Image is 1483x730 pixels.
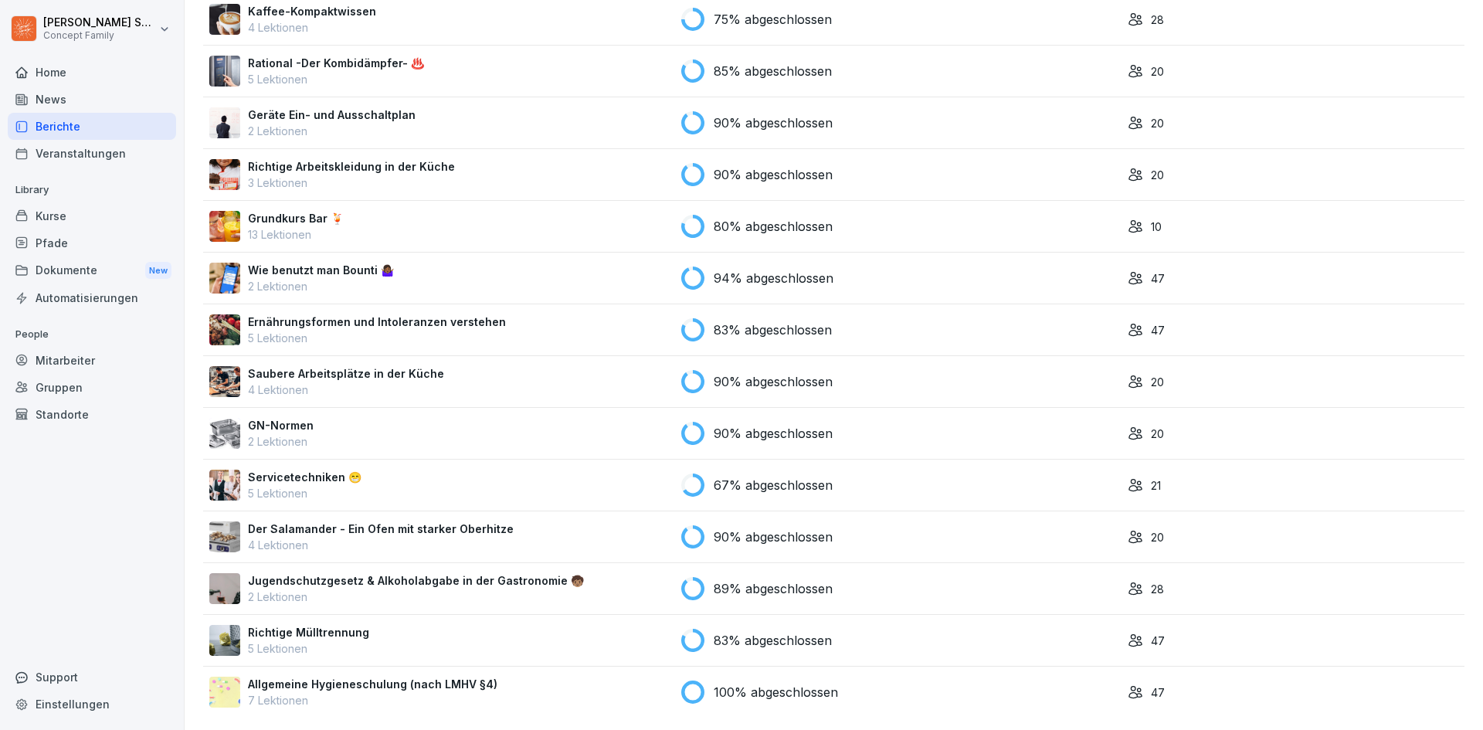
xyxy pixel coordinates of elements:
[248,55,424,71] p: Rational -Der Kombidämpfer- ♨️
[714,321,832,339] p: 83% abgeschlossen
[248,572,584,589] p: Jugendschutzgesetz & Alkoholabgabe in der Gastronomie 🧒🏽
[209,470,240,501] img: kc0nhaz0cwxeyal8hxykmwbu.png
[248,365,444,382] p: Saubere Arbeitsplätze in der Küche
[8,347,176,374] a: Mitarbeiter
[248,262,394,278] p: Wie benutzt man Bounti 🤷🏾‍♀️
[248,3,376,19] p: Kaffee-Kompaktwissen
[8,691,176,718] a: Einstellungen
[248,210,344,226] p: Grundkurs Bar 🍹
[248,19,376,36] p: 4 Lektionen
[145,262,171,280] div: New
[1151,270,1165,287] p: 47
[209,159,240,190] img: z1gxybulsott87c7gxmr5x83.png
[209,573,240,604] img: bjsnreeblv4kuborbv1mjrxz.png
[248,469,361,485] p: Servicetechniken 😁
[714,476,833,494] p: 67% abgeschlossen
[209,263,240,294] img: xurzlqcdv3lo3k87m0sicyoj.png
[209,107,240,138] img: ti9ch2566rhf5goq2xuybur0.png
[248,158,455,175] p: Richtige Arbeitskleidung in der Küche
[714,372,833,391] p: 90% abgeschlossen
[8,256,176,285] div: Dokumente
[714,528,833,546] p: 90% abgeschlossen
[714,217,833,236] p: 80% abgeschlossen
[209,211,240,242] img: jc1ievjb437pynzz13nfszya.png
[209,625,240,656] img: xi8ct5mhj8uiktd0s5gxztjb.png
[248,382,444,398] p: 4 Lektionen
[248,433,314,450] p: 2 Lektionen
[8,113,176,140] a: Berichte
[248,537,514,553] p: 4 Lektionen
[714,114,833,132] p: 90% abgeschlossen
[714,10,832,29] p: 75% abgeschlossen
[714,165,833,184] p: 90% abgeschlossen
[209,56,240,87] img: przilfagqu39ul8e09m81im9.png
[1151,374,1164,390] p: 20
[1151,219,1162,235] p: 10
[8,256,176,285] a: DokumenteNew
[248,107,416,123] p: Geräte Ein- und Ausschaltplan
[8,229,176,256] a: Pfade
[8,178,176,202] p: Library
[8,86,176,113] a: News
[209,521,240,552] img: twiglcvpfy1h6a02dt8kvy3w.png
[248,71,424,87] p: 5 Lektionen
[1151,115,1164,131] p: 20
[248,226,344,243] p: 13 Lektionen
[1151,167,1164,183] p: 20
[714,424,833,443] p: 90% abgeschlossen
[1151,684,1165,701] p: 47
[248,485,361,501] p: 5 Lektionen
[8,374,176,401] a: Gruppen
[714,579,833,598] p: 89% abgeschlossen
[209,314,240,345] img: bdidfg6e4ofg5twq7n4gd52h.png
[248,692,497,708] p: 7 Lektionen
[8,59,176,86] a: Home
[1151,477,1161,494] p: 21
[248,278,394,294] p: 2 Lektionen
[714,269,833,287] p: 94% abgeschlossen
[209,677,240,708] img: keporxd7e2fe1yz451s804y5.png
[248,314,506,330] p: Ernährungsformen und Intoleranzen verstehen
[209,418,240,449] img: f54dbio1lpti0vdzdydl5c0l.png
[43,16,156,29] p: [PERSON_NAME] Schyle
[714,683,838,701] p: 100% abgeschlossen
[248,624,369,640] p: Richtige Mülltrennung
[8,664,176,691] div: Support
[714,631,832,650] p: 83% abgeschlossen
[714,62,832,80] p: 85% abgeschlossen
[8,202,176,229] a: Kurse
[1151,581,1164,597] p: 28
[1151,12,1164,28] p: 28
[248,417,314,433] p: GN-Normen
[248,676,497,692] p: Allgemeine Hygieneschulung (nach LMHV §4)
[248,589,584,605] p: 2 Lektionen
[1151,426,1164,442] p: 20
[8,401,176,428] a: Standorte
[248,640,369,657] p: 5 Lektionen
[8,284,176,311] a: Automatisierungen
[248,175,455,191] p: 3 Lektionen
[1151,633,1165,649] p: 47
[1151,322,1165,338] p: 47
[8,322,176,347] p: People
[1151,63,1164,80] p: 20
[209,366,240,397] img: t4k1s3c8kfftykwj7okmtzoy.png
[8,140,176,167] a: Veranstaltungen
[248,330,506,346] p: 5 Lektionen
[209,4,240,35] img: jidx2dt2kkv0mcr788z888xk.png
[43,30,156,41] p: Concept Family
[248,521,514,537] p: Der Salamander - Ein Ofen mit starker Oberhitze
[248,123,416,139] p: 2 Lektionen
[1151,529,1164,545] p: 20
